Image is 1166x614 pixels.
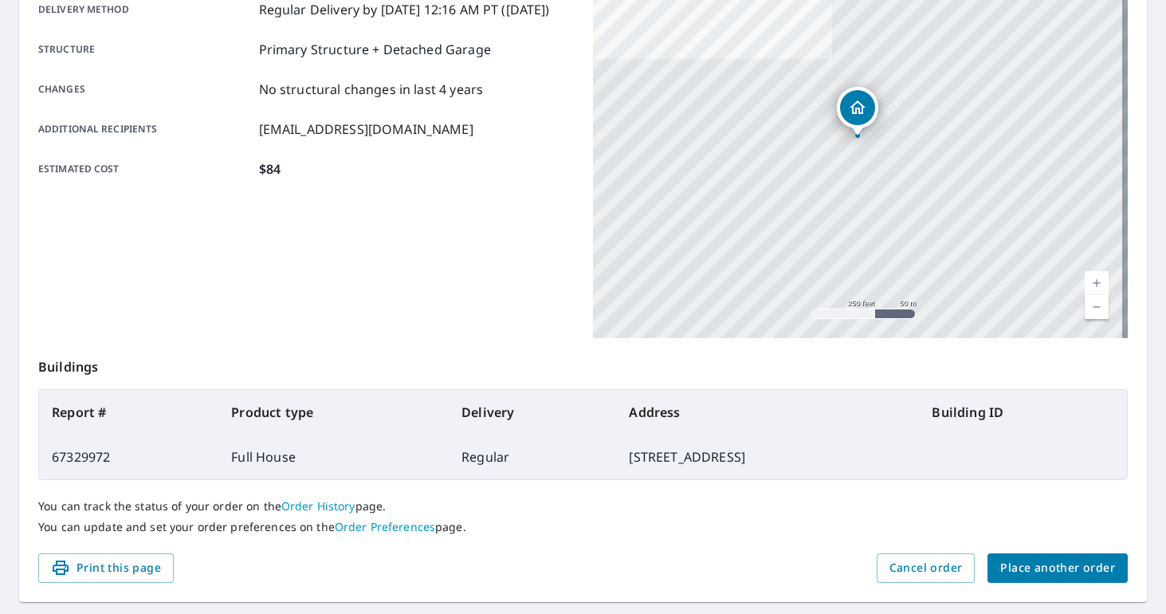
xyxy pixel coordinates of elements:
[38,159,253,179] p: Estimated cost
[281,498,355,514] a: Order History
[259,80,484,99] p: No structural changes in last 4 years
[259,159,281,179] p: $84
[616,435,919,479] td: [STREET_ADDRESS]
[38,499,1128,514] p: You can track the status of your order on the page.
[1085,271,1109,295] a: Current Level 17, Zoom In
[449,390,616,435] th: Delivery
[259,120,473,139] p: [EMAIL_ADDRESS][DOMAIN_NAME]
[889,558,963,578] span: Cancel order
[987,553,1128,583] button: Place another order
[877,553,976,583] button: Cancel order
[1085,295,1109,319] a: Current Level 17, Zoom Out
[51,558,161,578] span: Print this page
[837,87,878,136] div: Dropped pin, building 1, Residential property, 110 3rd St NE Childress, TX 79201
[1000,558,1115,578] span: Place another order
[38,338,1128,389] p: Buildings
[38,40,253,59] p: Structure
[38,553,174,583] button: Print this page
[38,520,1128,534] p: You can update and set your order preferences on the page.
[39,435,218,479] td: 67329972
[39,390,218,435] th: Report #
[449,435,616,479] td: Regular
[335,519,435,534] a: Order Preferences
[919,390,1127,435] th: Building ID
[259,40,491,59] p: Primary Structure + Detached Garage
[218,435,449,479] td: Full House
[218,390,449,435] th: Product type
[38,120,253,139] p: Additional recipients
[616,390,919,435] th: Address
[38,80,253,99] p: Changes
